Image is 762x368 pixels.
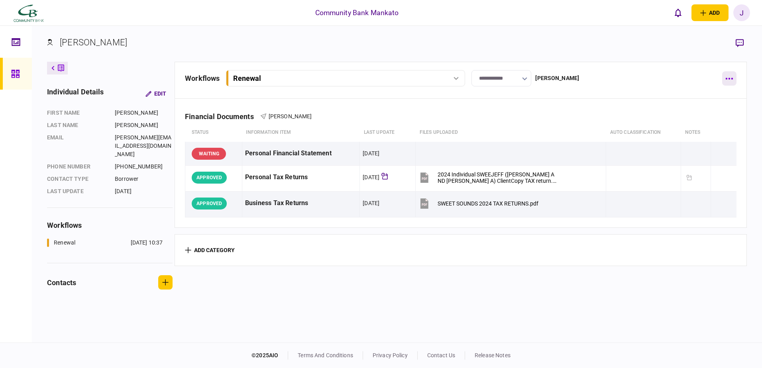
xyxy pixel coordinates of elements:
[733,4,750,21] button: J
[681,123,711,142] th: notes
[47,220,173,231] div: workflows
[373,352,408,358] a: privacy policy
[47,121,107,129] div: Last name
[139,86,173,101] button: Edit
[416,123,606,142] th: Files uploaded
[242,123,359,142] th: Information item
[251,351,288,360] div: © 2025 AIO
[269,113,312,119] span: [PERSON_NAME]
[363,149,379,157] div: [DATE]
[54,239,75,247] div: Renewal
[427,352,455,358] a: contact us
[192,148,226,160] div: WAITING
[363,199,379,207] div: [DATE]
[606,123,681,142] th: auto classification
[438,200,538,207] div: SWEET SOUNDS 2024 TAX RETURNS.pdf
[684,172,694,183] div: Tickler available
[691,4,729,21] button: open adding identity options
[131,239,163,247] div: [DATE] 10:37
[60,36,127,49] div: [PERSON_NAME]
[47,162,107,171] div: phone number
[185,73,220,84] div: workflows
[360,123,416,142] th: last update
[115,121,173,129] div: [PERSON_NAME]
[535,74,579,82] div: [PERSON_NAME]
[47,277,76,288] div: contacts
[245,168,357,186] div: Personal Tax Returns
[47,133,107,159] div: email
[438,171,558,184] div: 2024 Individual SWEEJEFF (SWEERE, JEFFREY P AND KARA A) ClientCopy TAX return.pdf
[185,112,260,121] div: Financial Documents
[245,145,357,162] div: Personal Financial Statement
[115,133,173,159] div: [PERSON_NAME][EMAIL_ADDRESS][DOMAIN_NAME]
[47,109,107,117] div: First name
[192,198,227,209] div: APPROVED
[245,194,357,212] div: Business Tax Returns
[47,86,104,101] div: individual details
[12,3,45,23] img: client company logo
[47,239,163,247] a: Renewal[DATE] 10:37
[363,173,379,181] div: [DATE]
[233,74,261,82] div: Renewal
[418,168,558,186] button: 2024 Individual SWEEJEFF (SWEERE, JEFFREY P AND KARA A) ClientCopy TAX return.pdf
[115,187,173,196] div: [DATE]
[47,175,107,183] div: Contact type
[475,352,511,358] a: release notes
[192,172,227,184] div: APPROVED
[185,123,242,142] th: status
[185,247,235,253] button: add category
[670,4,687,21] button: open notifications list
[115,162,173,171] div: [PHONE_NUMBER]
[115,109,173,117] div: [PERSON_NAME]
[418,194,538,212] button: SWEET SOUNDS 2024 TAX RETURNS.pdf
[47,187,107,196] div: last update
[226,70,465,86] button: Renewal
[115,175,173,183] div: Borrower
[315,8,399,18] div: Community Bank Mankato
[298,352,353,358] a: terms and conditions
